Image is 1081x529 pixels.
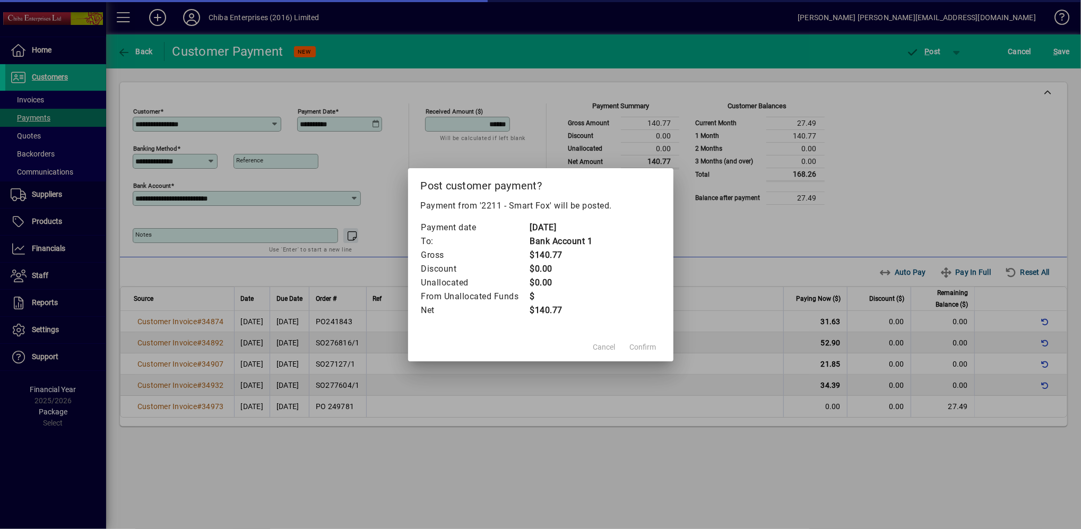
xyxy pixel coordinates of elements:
td: Payment date [421,221,530,235]
td: $ [530,290,593,303]
td: [DATE] [530,221,593,235]
td: Gross [421,248,530,262]
td: $0.00 [530,276,593,290]
td: From Unallocated Funds [421,290,530,303]
td: Unallocated [421,276,530,290]
td: Discount [421,262,530,276]
td: Bank Account 1 [530,235,593,248]
td: $0.00 [530,262,593,276]
td: Net [421,303,530,317]
td: To: [421,235,530,248]
p: Payment from '2211 - Smart Fox' will be posted. [421,200,661,212]
td: $140.77 [530,303,593,317]
td: $140.77 [530,248,593,262]
h2: Post customer payment? [408,168,673,199]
